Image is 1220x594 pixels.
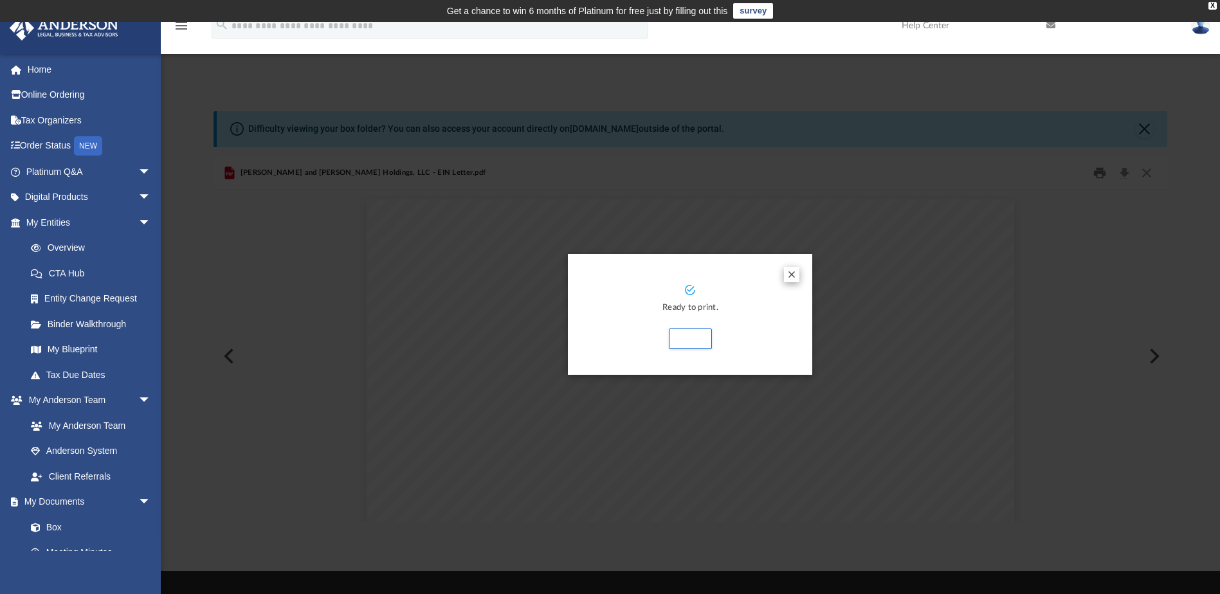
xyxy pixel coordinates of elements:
a: Binder Walkthrough [18,311,170,337]
i: menu [174,18,189,33]
span: arrow_drop_down [138,388,164,414]
p: Ready to print. [581,301,799,316]
a: Overview [18,235,170,261]
div: close [1208,2,1217,10]
i: search [215,17,229,32]
a: Platinum Q&Aarrow_drop_down [9,159,170,184]
button: Print [669,328,712,349]
a: Home [9,57,170,82]
a: Tax Due Dates [18,362,170,388]
a: Online Ordering [9,82,170,108]
a: Order StatusNEW [9,133,170,159]
a: survey [733,3,773,19]
a: My Entitiesarrow_drop_down [9,210,170,235]
div: Get a chance to win 6 months of Platinum for free just by filling out this [447,3,728,19]
img: User Pic [1191,16,1210,35]
a: Anderson System [18,438,164,464]
a: Digital Productsarrow_drop_down [9,184,170,210]
a: My Anderson Team [18,413,158,438]
span: arrow_drop_down [138,210,164,236]
a: My Anderson Teamarrow_drop_down [9,388,164,413]
a: Entity Change Request [18,286,170,312]
a: Box [18,514,158,540]
a: Tax Organizers [9,107,170,133]
a: CTA Hub [18,260,170,286]
a: menu [174,24,189,33]
span: arrow_drop_down [138,159,164,185]
span: arrow_drop_down [138,489,164,516]
a: Client Referrals [18,464,164,489]
span: arrow_drop_down [138,184,164,211]
div: Preview [214,156,1167,522]
img: Anderson Advisors Platinum Portal [6,15,122,40]
a: My Blueprint [18,337,164,363]
div: NEW [74,136,102,156]
a: Meeting Minutes [18,540,164,566]
a: My Documentsarrow_drop_down [9,489,164,515]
